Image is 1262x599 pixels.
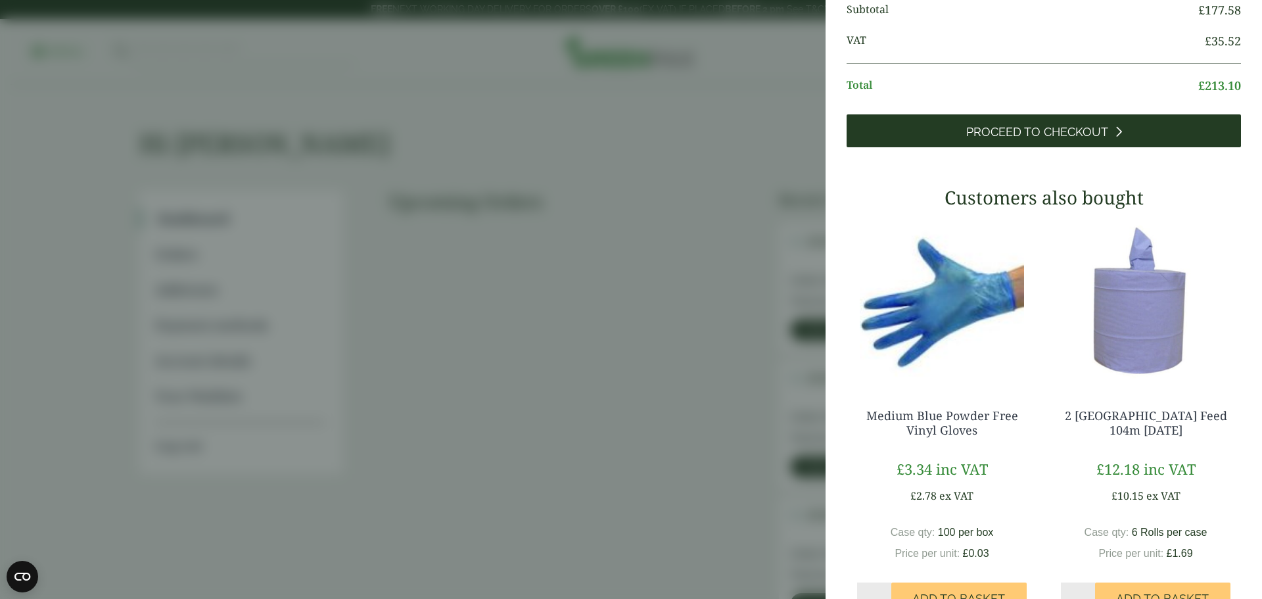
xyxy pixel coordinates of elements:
[895,548,960,559] span: Price per unit:
[1167,548,1173,559] span: £
[1111,489,1117,503] span: £
[1098,548,1163,559] span: Price per unit:
[847,32,1205,50] span: VAT
[938,527,994,538] span: 100 per box
[1198,2,1205,18] span: £
[847,187,1241,209] h3: Customers also bought
[1065,408,1227,438] a: 2 [GEOGRAPHIC_DATA] Feed 104m [DATE]
[847,1,1198,19] span: Subtotal
[910,489,937,503] bdi: 2.78
[963,548,969,559] span: £
[1205,33,1211,49] span: £
[1167,548,1193,559] bdi: 1.69
[7,561,38,592] button: Open CMP widget
[891,527,935,538] span: Case qty:
[1198,78,1241,93] bdi: 213.10
[910,489,916,503] span: £
[1085,527,1129,538] span: Case qty:
[1146,489,1180,503] span: ex VAT
[847,218,1037,383] img: 4130015J-Blue-Vinyl-Powder-Free-Gloves-Medium
[1096,459,1104,479] span: £
[963,548,989,559] bdi: 0.03
[1132,527,1207,538] span: 6 Rolls per case
[1144,459,1196,479] span: inc VAT
[1198,78,1205,93] span: £
[1198,2,1241,18] bdi: 177.58
[847,77,1198,95] span: Total
[939,489,973,503] span: ex VAT
[897,459,904,479] span: £
[897,459,932,479] bdi: 3.34
[1205,33,1241,49] bdi: 35.52
[847,114,1241,147] a: Proceed to Checkout
[936,459,988,479] span: inc VAT
[1111,489,1144,503] bdi: 10.15
[1050,218,1241,383] img: 3630017-2-Ply-Blue-Centre-Feed-104m
[866,408,1018,438] a: Medium Blue Powder Free Vinyl Gloves
[966,125,1108,139] span: Proceed to Checkout
[1096,459,1140,479] bdi: 12.18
